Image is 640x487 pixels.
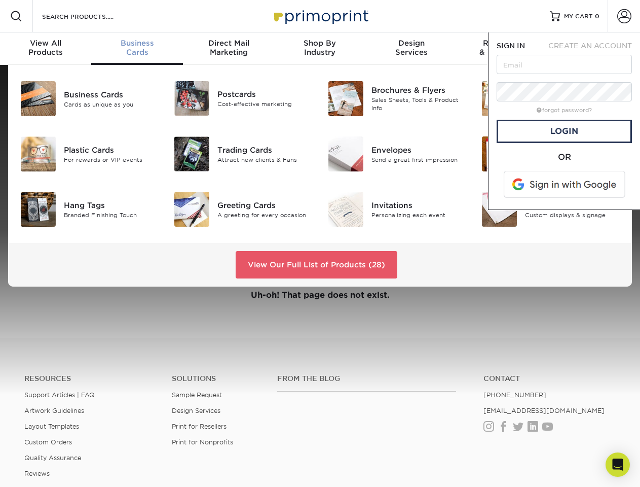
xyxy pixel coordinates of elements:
a: Support Articles | FAQ [24,391,95,399]
div: Services [366,39,457,57]
a: Sample Request [172,391,222,399]
div: Cards [91,39,182,57]
input: SEARCH PRODUCTS..... [41,10,140,22]
span: 0 [595,13,599,20]
span: SIGN IN [497,42,525,50]
input: Email [497,55,632,74]
span: Design [366,39,457,48]
a: Resources& Templates [457,32,548,65]
div: Marketing [183,39,274,57]
div: Open Intercom Messenger [606,453,630,477]
a: Reviews [24,470,50,477]
span: Business [91,39,182,48]
span: Resources [457,39,548,48]
div: Industry [274,39,365,57]
a: BusinessCards [91,32,182,65]
a: [EMAIL_ADDRESS][DOMAIN_NAME] [483,407,605,414]
span: Shop By [274,39,365,48]
a: [PHONE_NUMBER] [483,391,546,399]
span: CREATE AN ACCOUNT [548,42,632,50]
a: Design Services [172,407,220,414]
span: Direct Mail [183,39,274,48]
a: Login [497,120,632,143]
a: Artwork Guidelines [24,407,84,414]
a: Layout Templates [24,423,79,430]
div: OR [497,151,632,163]
a: Print for Nonprofits [172,438,233,446]
a: View Our Full List of Products (28) [236,251,397,279]
a: Quality Assurance [24,454,81,462]
a: Custom Orders [24,438,72,446]
a: DesignServices [366,32,457,65]
a: Shop ByIndustry [274,32,365,65]
a: Direct MailMarketing [183,32,274,65]
a: Print for Resellers [172,423,227,430]
a: forgot password? [537,107,592,114]
div: & Templates [457,39,548,57]
img: Primoprint [270,5,371,27]
span: MY CART [564,12,593,21]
